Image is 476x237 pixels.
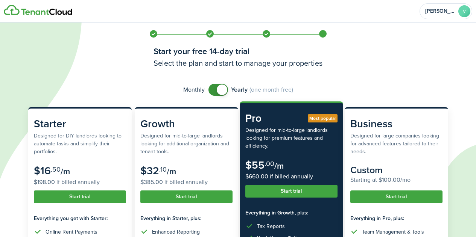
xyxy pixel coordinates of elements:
subscription-pricing-card-price-annual: $198.00 if billed annually [34,178,126,187]
subscription-pricing-card-description: Designed for large companies looking for advanced features tailored to their needs. [350,132,443,155]
subscription-pricing-card-price-cents: .00 [265,159,274,169]
button: Start trial [34,190,126,203]
subscription-pricing-card-description: Designed for mid-to-large landlords looking for additional organization and tenant tools. [140,132,233,155]
button: Start trial [245,185,338,198]
img: Logo [4,5,72,15]
subscription-pricing-card-price-amount: $16 [34,163,51,178]
div: Online Rent Payments [46,228,97,236]
h3: Select the plan and start to manage your properties [154,57,323,69]
subscription-pricing-card-price-cents: .10 [159,165,167,174]
avatar-text: V [458,5,470,17]
subscription-pricing-card-price-annual: Starting at $100.00/mo [350,175,443,184]
span: Verma-Elizabeth [425,9,455,14]
subscription-pricing-card-title: Starter [34,116,126,132]
subscription-pricing-card-price-cents: .50 [51,165,61,174]
subscription-pricing-card-features-title: Everything in Pro, plus: [350,214,443,222]
subscription-pricing-card-price-amount: $32 [140,163,159,178]
subscription-pricing-card-price-period: /m [61,165,70,178]
subscription-pricing-card-price-period: /m [274,160,284,172]
subscription-pricing-card-features-title: Everything in Growth, plus: [245,209,338,217]
subscription-pricing-card-price-annual: $660.00 if billed annually [245,172,338,181]
subscription-pricing-card-description: Designed for DIY landlords looking to automate tasks and simplify their portfolios. [34,132,126,155]
span: Monthly [183,85,205,94]
button: Start trial [350,190,443,203]
subscription-pricing-card-price-amount: Custom [350,163,383,177]
subscription-pricing-card-title: Business [350,116,443,132]
button: Open menu [420,3,472,19]
button: Start trial [140,190,233,203]
h1: Start your free 14-day trial [154,45,323,57]
subscription-pricing-card-title: Pro [245,110,338,126]
subscription-pricing-card-price-annual: $385.00 if billed annually [140,178,233,187]
subscription-pricing-card-features-title: Everything in Starter, plus: [140,214,233,222]
subscription-pricing-card-features-title: Everything you get with Starter: [34,214,126,222]
subscription-pricing-card-description: Designed for mid-to-large landlords looking for premium features and efficiency. [245,126,338,150]
div: Team Management & Tools [362,228,424,236]
div: Tax Reports [257,222,285,230]
subscription-pricing-card-title: Growth [140,116,233,132]
subscription-pricing-card-price-period: /m [167,165,176,178]
div: Enhanced Reporting [152,228,200,236]
span: Most popular [309,115,336,122]
subscription-pricing-card-price-amount: $55 [245,157,265,173]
